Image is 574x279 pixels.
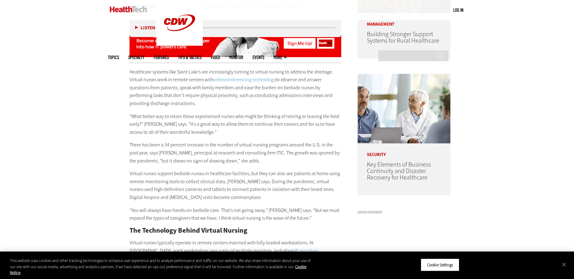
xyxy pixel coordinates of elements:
[130,206,342,222] p: “You will always have hands-on bedside care. That’s not going away,” [PERSON_NAME] says. “But we ...
[130,239,342,278] p: Virtual nurses typically operate in remote centers manned with fully loaded workstations. At [GEO...
[211,55,220,60] a: Video
[178,55,202,60] a: Tips & Tactics
[229,55,243,60] a: MonITor
[154,55,169,60] a: Features
[274,55,287,60] span: More
[130,170,342,201] p: Virtual nurses support bedside nurses in healthcare facilities, but they can also see patients at...
[293,247,318,254] a: HP monitors
[108,55,119,60] span: Topics
[358,74,450,143] img: incident response team discusses around a table
[130,227,342,234] h2: The Technology Behind Virtual Nursing
[453,7,463,13] div: User menu
[10,258,316,276] div: This website uses cookies and other tracking technologies to enhance user experience and to analy...
[110,6,147,12] img: Home
[130,112,342,136] p: “What better way to retain those experienced nurses who might be thinking of retiring or leaving ...
[367,160,431,182] a: Key Elements of Business Continuity and Disaster Recovery for Healthcare
[156,41,203,47] a: CDW
[130,141,342,165] p: There has been a 34 percent increase in the number of virtual nursing programs around the U.S. in...
[253,55,264,60] a: Events
[358,143,450,157] p: Security
[213,76,275,83] a: videoconferencing technology
[10,264,306,276] a: More information about your privacy
[453,7,463,13] a: Log in
[421,258,459,271] button: Cookie Settings
[130,68,342,108] p: Healthcare systems like Saint Luke’s are increasingly turning to virtual nursing to address the s...
[557,258,571,271] button: Close
[358,211,450,214] h3: Advertisement
[128,55,144,60] span: Specialty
